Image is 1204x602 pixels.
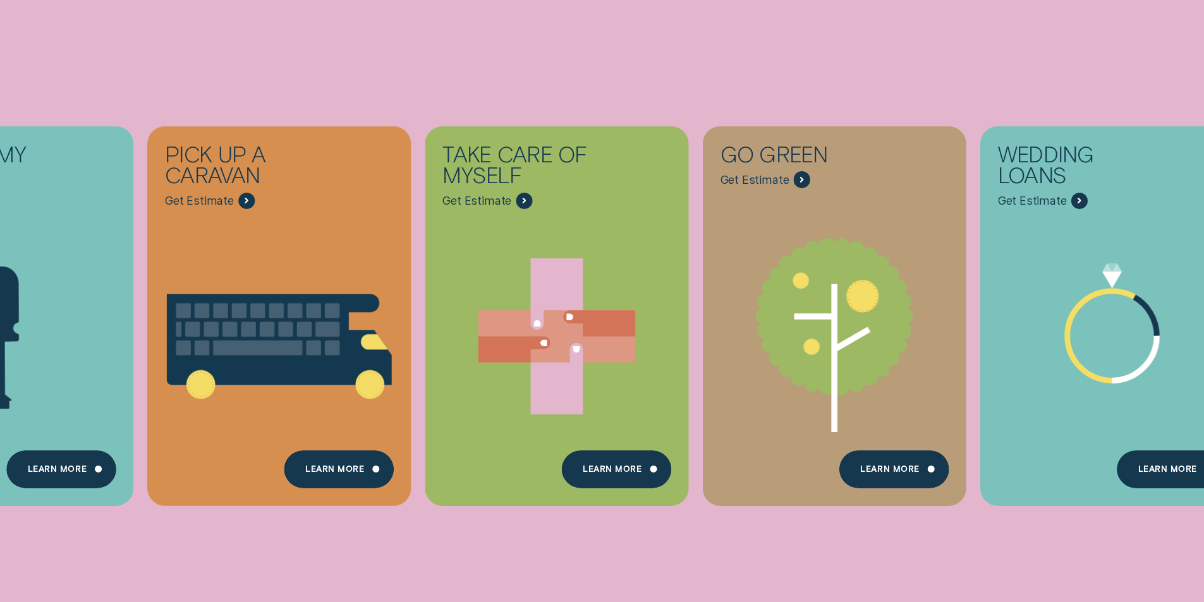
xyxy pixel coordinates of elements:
div: Take care of myself [442,143,611,192]
a: Go green - Learn more [703,126,966,495]
a: Learn More [284,450,394,488]
span: Get Estimate [998,194,1067,208]
div: Pick up a caravan [165,143,334,192]
span: Get Estimate [442,194,511,208]
a: Take care of myself - Learn more [425,126,689,495]
a: Pick up a caravan - Learn more [147,126,411,495]
a: Learn more [6,450,116,488]
a: Learn more [562,450,671,488]
span: Get Estimate [721,173,789,187]
a: Learn more [839,450,949,488]
span: Get Estimate [165,194,234,208]
div: Wedding Loans [998,143,1167,192]
div: Go green [721,143,889,171]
